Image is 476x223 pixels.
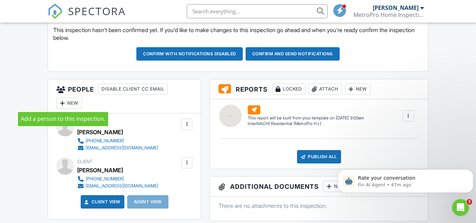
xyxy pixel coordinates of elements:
a: [EMAIL_ADDRESS][DOMAIN_NAME] [77,144,158,151]
img: The Best Home Inspection Software - Spectora [48,4,63,19]
span: Client [77,159,92,164]
a: [PHONE_NUMBER] [77,175,158,182]
div: This report will be built from your template on [DATE] 3:00am [248,115,364,121]
h3: People [48,79,201,113]
span: SPECTORA [68,4,126,18]
h3: Reports [210,79,428,99]
div: Locked [272,83,305,95]
div: [EMAIL_ADDRESS][DOMAIN_NAME] [86,145,158,151]
span: 3 [466,199,472,205]
h3: Additional Documents [210,176,428,197]
div: New [323,181,349,192]
div: Attach [308,83,342,95]
div: [PERSON_NAME] [77,165,123,175]
div: New [56,98,82,109]
button: Confirm with notifications disabled [136,47,243,61]
div: Publish All [297,150,341,163]
div: Disable Client CC Email [98,83,168,95]
div: [PHONE_NUMBER] [86,176,124,182]
a: [EMAIL_ADDRESS][DOMAIN_NAME] [77,182,158,190]
iframe: Intercom live chat [452,199,469,216]
p: This inspection hasn't been confirmed yet. If you'd like to make changes to this inspection go ah... [53,26,423,42]
a: SPECTORA [48,10,126,24]
a: Client View [83,198,120,205]
div: New [345,83,371,95]
p: There are no attachments to this inspection. [218,202,419,210]
div: MetroPro Home Inspections, LLC [353,11,424,18]
div: InterNACHI Residential (MetroPro H.I.) [248,121,364,127]
div: [PHONE_NUMBER] [86,138,124,144]
span: Inspector [77,120,101,126]
input: Search everything... [187,4,328,18]
div: [PERSON_NAME] [77,127,123,137]
iframe: Intercom notifications message [335,155,476,204]
div: [EMAIL_ADDRESS][DOMAIN_NAME] [86,183,158,189]
button: Confirm and send notifications [246,47,340,61]
a: [PHONE_NUMBER] [77,137,158,144]
div: [PERSON_NAME] [373,4,419,11]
